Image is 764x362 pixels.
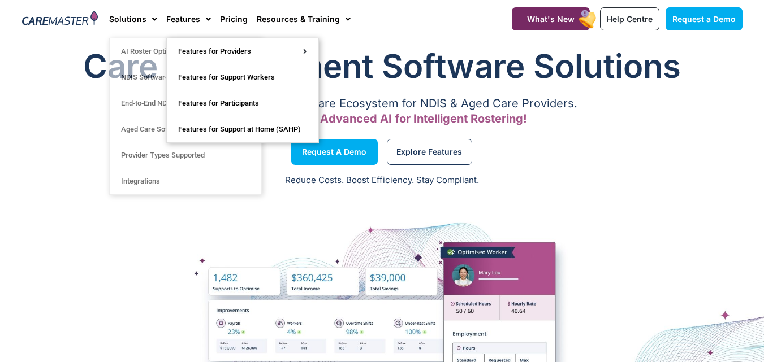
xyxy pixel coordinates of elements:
[22,11,98,28] img: CareMaster Logo
[7,174,757,187] p: Reduce Costs. Boost Efficiency. Stay Compliant.
[291,139,378,165] a: Request a Demo
[387,139,472,165] a: Explore Features
[167,64,318,90] a: Features for Support Workers
[110,168,261,194] a: Integrations
[396,149,462,155] span: Explore Features
[110,38,261,64] a: AI Roster Optimiser
[110,90,261,116] a: End-to-End NDIS Software
[110,64,261,90] a: NDIS Software for Small Providers
[166,38,319,143] ul: Features
[238,112,527,125] span: Now Featuring Advanced AI for Intelligent Rostering!
[167,90,318,116] a: Features for Participants
[512,7,590,30] a: What's New
[600,7,659,30] a: Help Centre
[22,43,743,89] h1: Care Management Software Solutions
[672,14,736,24] span: Request a Demo
[527,14,575,24] span: What's New
[110,116,261,142] a: Aged Care Software
[167,38,318,64] a: Features for Providers
[110,142,261,168] a: Provider Types Supported
[302,149,366,155] span: Request a Demo
[666,7,743,30] a: Request a Demo
[607,14,653,24] span: Help Centre
[22,100,743,107] p: A Comprehensive Software Ecosystem for NDIS & Aged Care Providers.
[167,116,318,142] a: Features for Support at Home (SAHP)
[109,38,262,195] ul: Solutions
